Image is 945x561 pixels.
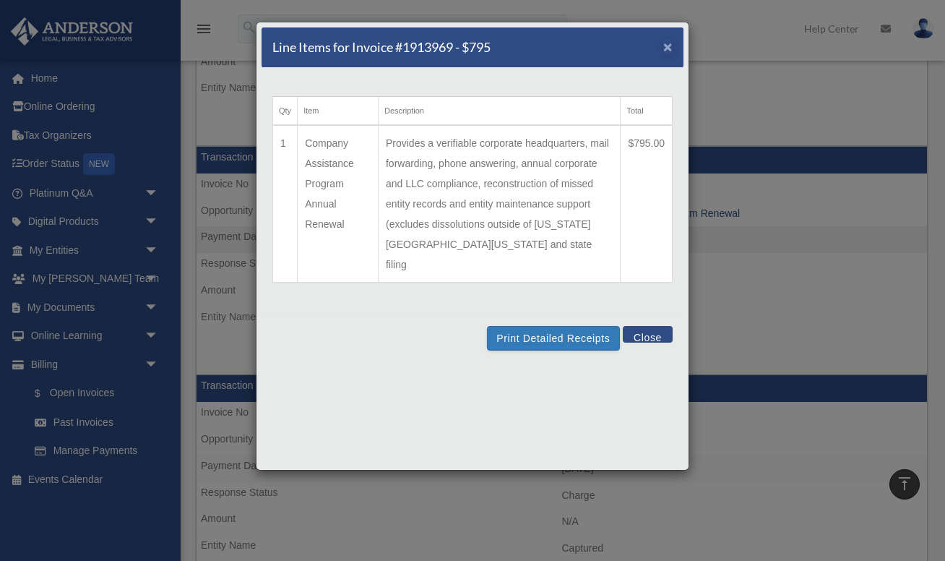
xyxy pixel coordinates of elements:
[378,125,620,283] td: Provides a verifiable corporate headquarters, mail forwarding, phone answering, annual corporate ...
[298,97,379,126] th: Item
[487,326,619,351] button: Print Detailed Receipts
[378,97,620,126] th: Description
[272,38,491,56] h5: Line Items for Invoice #1913969 - $795
[663,39,673,54] button: Close
[621,125,673,283] td: $795.00
[623,326,673,343] button: Close
[663,38,673,55] span: ×
[621,97,673,126] th: Total
[273,97,298,126] th: Qty
[273,125,298,283] td: 1
[298,125,379,283] td: Company Assistance Program Annual Renewal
